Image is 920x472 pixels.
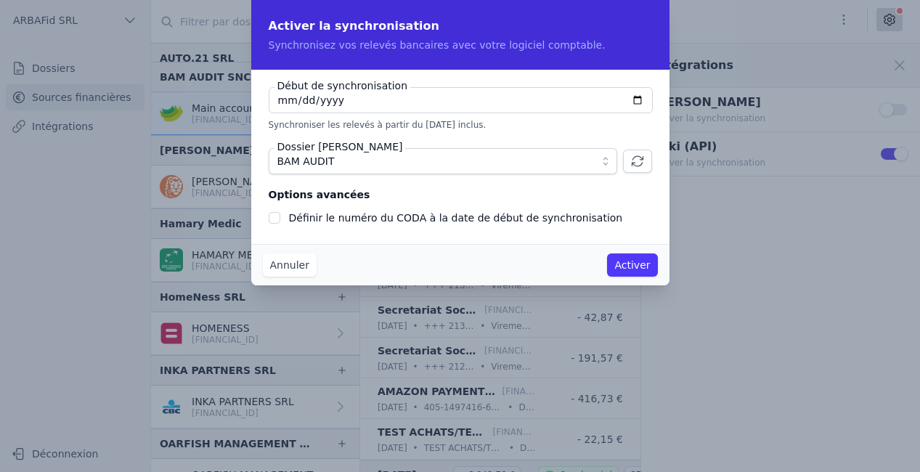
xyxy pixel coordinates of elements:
span: BAM AUDIT [277,152,335,170]
label: Définir le numéro du CODA à la date de début de synchronisation [289,212,623,224]
legend: Options avancées [269,186,370,203]
p: Synchronisez vos relevés bancaires avec votre logiciel comptable. [269,38,652,52]
button: Annuler [263,253,317,277]
h2: Activer la synchronisation [269,17,652,35]
label: Dossier [PERSON_NAME] [274,139,406,154]
label: Début de synchronisation [274,78,411,93]
button: Activer [607,253,657,277]
button: BAM AUDIT [269,148,617,174]
p: Synchroniser les relevés à partir du [DATE] inclus. [269,119,652,131]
